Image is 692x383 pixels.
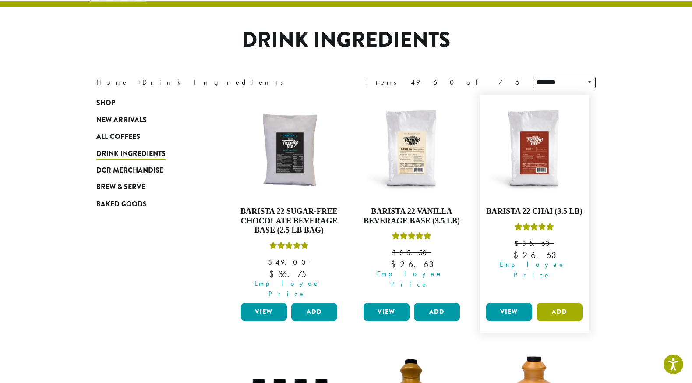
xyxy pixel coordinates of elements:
[96,179,201,195] a: Brew & Serve
[391,259,433,270] bdi: 26.63
[269,268,278,280] span: $
[486,303,532,321] a: View
[515,222,554,235] div: Rated 5.00 out of 5
[96,145,201,162] a: Drink Ingredients
[268,258,310,267] bdi: 49.00
[268,258,275,267] span: $
[239,99,339,299] a: Barista 22 Sugar-Free Chocolate Beverage Base (2.5 lb bag)Rated 5.00 out of 5 $49.00 Employee Price
[96,165,163,176] span: DCR Merchandise
[96,199,147,210] span: Baked Goods
[241,303,287,321] a: View
[269,268,309,280] bdi: 36.75
[484,207,585,216] h4: Barista 22 Chai (3.5 lb)
[269,241,309,254] div: Rated 5.00 out of 5
[392,248,431,257] bdi: 35.50
[484,99,585,299] a: Barista 22 Chai (3.5 lb)Rated 5.00 out of 5 $35.50 Employee Price
[513,249,523,261] span: $
[96,95,201,111] a: Shop
[537,303,583,321] button: Add
[96,149,166,160] span: Drink Ingredients
[96,182,145,193] span: Brew & Serve
[361,99,462,299] a: Barista 22 Vanilla Beverage Base (3.5 lb)Rated 5.00 out of 5 $35.50 Employee Price
[513,249,555,261] bdi: 26.63
[90,28,602,53] h1: Drink Ingredients
[391,259,400,270] span: $
[239,207,339,235] h4: Barista 22 Sugar-Free Chocolate Beverage Base (2.5 lb bag)
[96,77,333,88] nav: Breadcrumb
[138,74,141,88] span: ›
[515,239,522,248] span: $
[392,231,431,244] div: Rated 5.00 out of 5
[96,112,201,128] a: New Arrivals
[96,115,147,126] span: New Arrivals
[414,303,460,321] button: Add
[392,248,399,257] span: $
[361,207,462,226] h4: Barista 22 Vanilla Beverage Base (3.5 lb)
[96,131,140,142] span: All Coffees
[484,99,585,200] img: B22_PowderedMix_Chai-300x300.jpg
[291,303,337,321] button: Add
[361,99,462,200] img: B22_PowderedMix_Vanilla-300x300.jpg
[96,128,201,145] a: All Coffees
[96,196,201,213] a: Baked Goods
[515,239,554,248] bdi: 35.50
[239,99,339,200] img: B22-SF-Chocolate-Powder-300x300.png
[366,77,519,88] div: Items 49-60 of 75
[96,98,115,109] span: Shop
[96,162,201,179] a: DCR Merchandise
[480,259,585,280] span: Employee Price
[358,269,462,290] span: Employee Price
[364,303,410,321] a: View
[96,78,129,87] a: Home
[235,278,339,299] span: Employee Price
